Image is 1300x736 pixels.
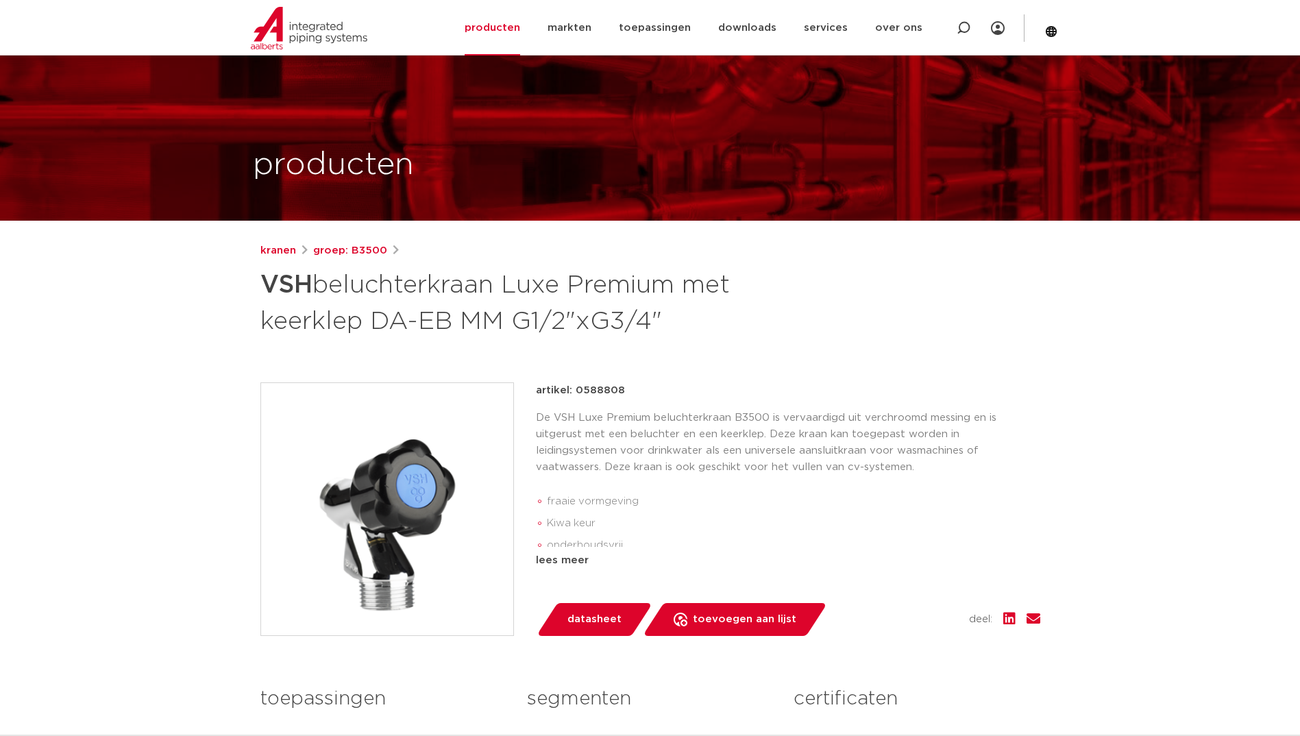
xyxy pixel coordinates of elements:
div: lees meer [536,552,1040,569]
strong: VSH [260,273,312,297]
h1: beluchterkraan Luxe Premium met keerklep DA-EB MM G1/2"xG3/4" [260,265,775,339]
img: Product Image for VSH beluchterkraan Luxe Premium met keerklep DA-EB MM G1/2"xG3/4" [261,383,513,635]
p: De VSH Luxe Premium beluchterkraan B3500 is vervaardigd uit verchroomd messing en is uitgerust me... [536,410,1040,476]
li: fraaie vormgeving [547,491,1040,513]
h3: segmenten [527,685,773,713]
span: deel: [969,611,992,628]
h1: producten [253,143,414,187]
a: groep: B3500 [313,243,387,259]
a: datasheet [536,603,652,636]
li: Kiwa keur [547,513,1040,535]
li: onderhoudsvrij [547,535,1040,556]
h3: toepassingen [260,685,506,713]
h3: certificaten [794,685,1040,713]
span: toevoegen aan lijst [693,609,796,630]
p: artikel: 0588808 [536,382,625,399]
a: kranen [260,243,296,259]
span: datasheet [567,609,622,630]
